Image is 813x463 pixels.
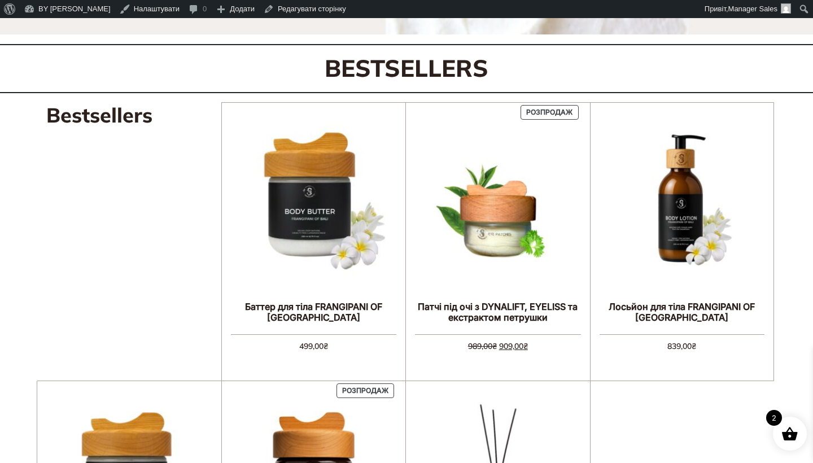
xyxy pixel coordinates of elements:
span: 839,00 [667,341,696,351]
span: ₴ [492,341,497,351]
span: Розпродаж [526,108,572,116]
span: ₴ [324,341,328,351]
span: Розпродаж [342,386,388,395]
span: ₴ [692,341,696,351]
a: Патчі під очі з DYNALIFT, EYELISS та екстрактом петрушки Патчі під очі з DYNALIFT, EYELISS та екс... [415,103,581,334]
span: 989,00 [468,341,497,351]
div: Патчі під очі з DYNALIFT, EYELISS та екстрактом петрушки [415,302,581,324]
img: Лосьйон для тіла FRANGIPANI OF BALI [600,116,765,281]
span: 2 [766,410,782,426]
h3: Bestsellers [46,102,152,129]
a: Баттер для тіла FRANGIPANI OF BALI Баттер для тіла FRANGIPANI OF [GEOGRAPHIC_DATA] [231,103,397,334]
a: Лосьйон для тіла FRANGIPANI OF BALI Лосьйон для тіла FRANGIPANI OF [GEOGRAPHIC_DATA] [600,103,765,334]
img: Патчі під очі з DYNALIFT, EYELISS та екстрактом петрушки [415,116,581,282]
img: Баттер для тіла FRANGIPANI OF BALI [231,116,397,282]
span: Manager Sales [728,5,777,13]
span: ₴ [523,341,528,351]
span: 499,00 [299,341,328,351]
div: Лосьйон для тіла FRANGIPANI OF [GEOGRAPHIC_DATA] [600,302,765,324]
span: 909,00 [499,341,528,351]
div: Баттер для тіла FRANGIPANI OF [GEOGRAPHIC_DATA] [231,302,397,324]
